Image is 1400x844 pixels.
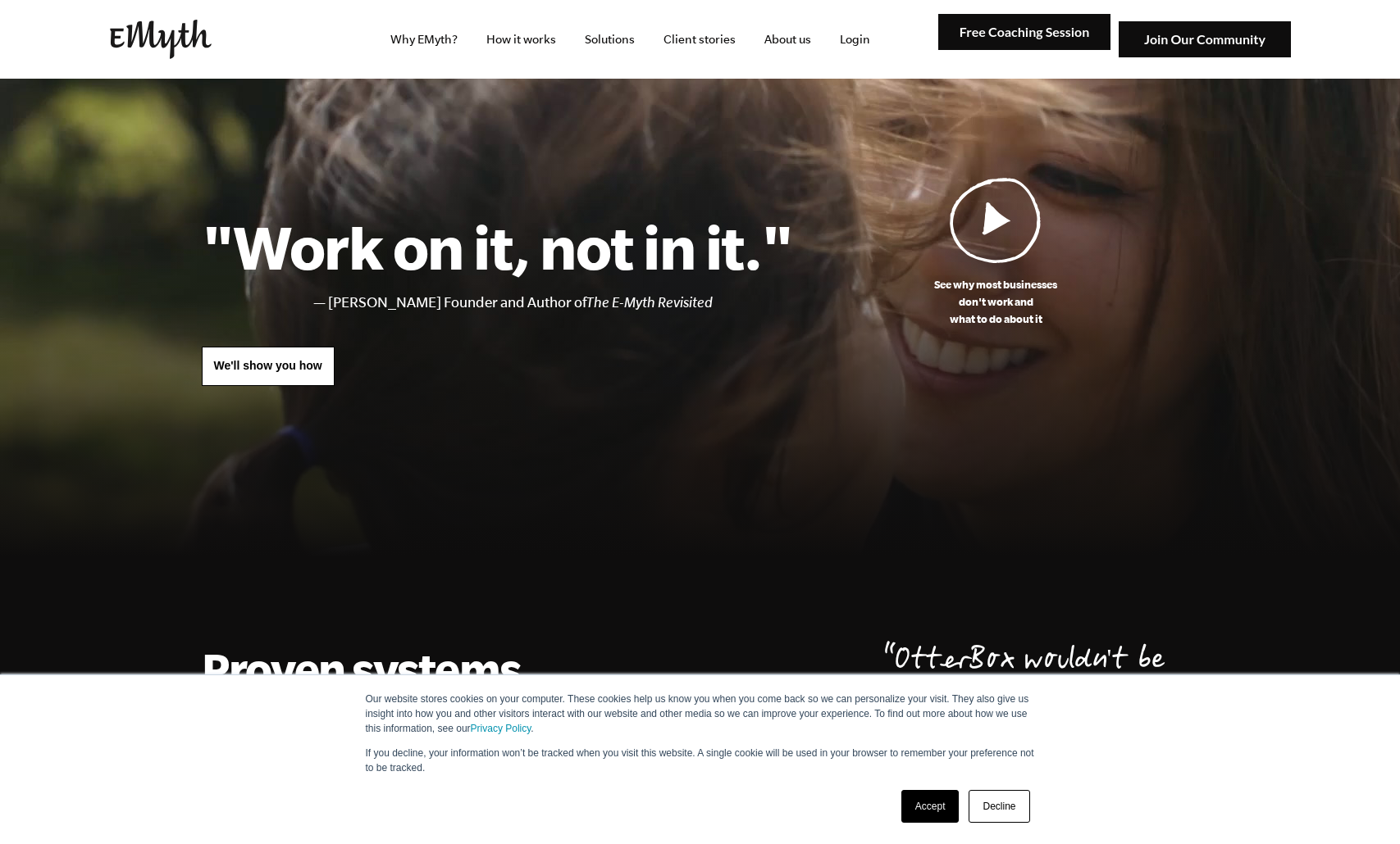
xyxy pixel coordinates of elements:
span: We'll show you how [214,359,322,372]
a: Privacy Policy [471,723,531,734]
a: We'll show you how [202,347,335,386]
h1: "Work on it, not in it." [202,211,793,283]
img: EMyth [110,20,212,59]
h2: Proven systems. A personal mentor. [202,642,602,747]
a: See why most businessesdon't work andwhat to do about it [793,177,1199,328]
img: Free Coaching Session [938,14,1110,51]
img: Play Video [950,177,1042,263]
p: Our website stores cookies on your computer. These cookies help us know you when you come back so... [366,692,1035,736]
a: Decline [969,790,1029,823]
li: [PERSON_NAME] Founder and Author of [328,291,793,315]
p: See why most businesses don't work and what to do about it [793,276,1199,328]
p: If you decline, your information won’t be tracked when you visit this website. A single cookie wi... [366,746,1035,775]
p: OtterBox wouldn't be here [DATE] without [PERSON_NAME]. [884,642,1199,760]
i: The E-Myth Revisited [586,294,713,311]
img: Join Our Community [1119,21,1291,58]
a: Accept [901,790,960,823]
